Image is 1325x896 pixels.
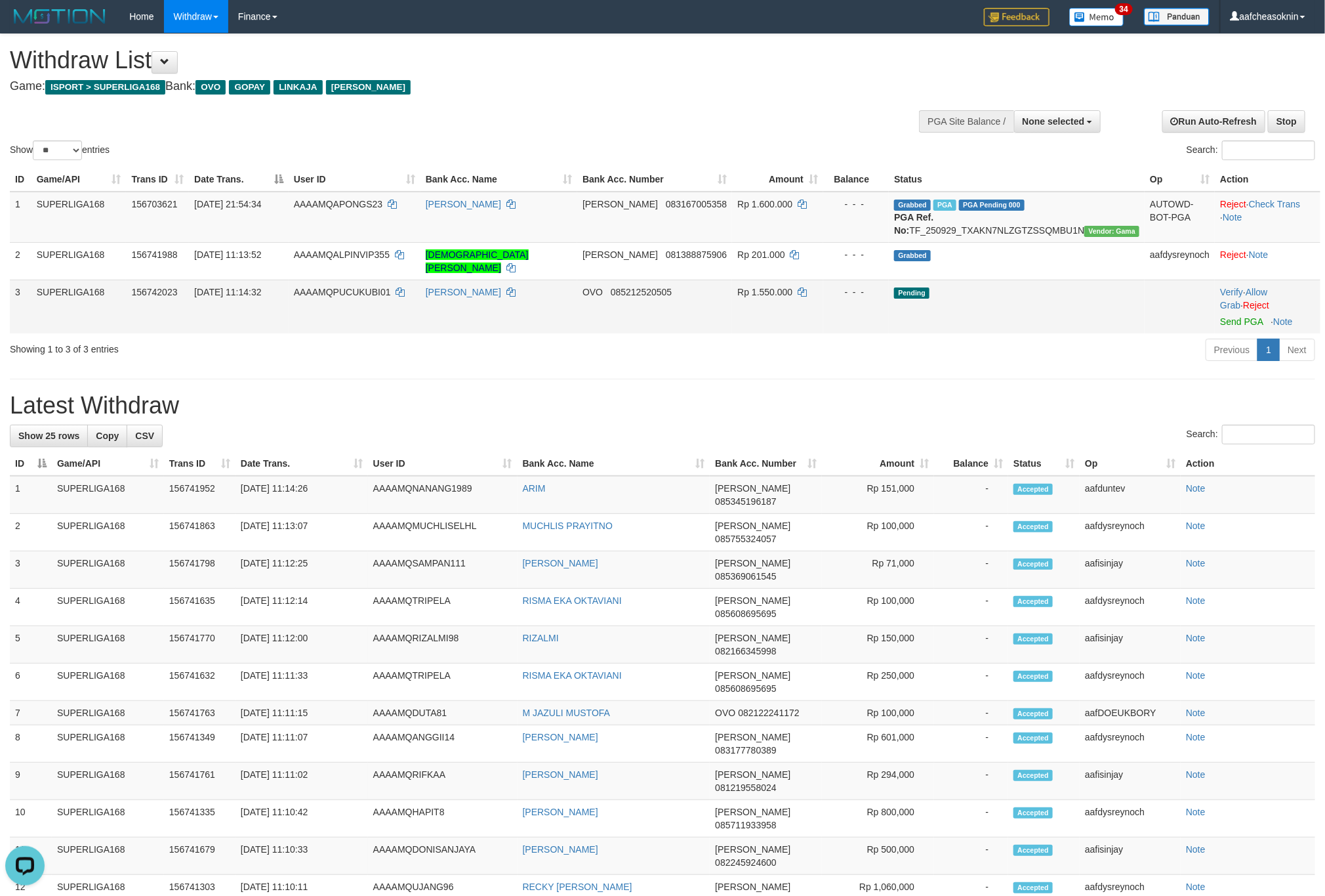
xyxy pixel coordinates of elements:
[1220,249,1246,260] a: Reject
[10,47,870,74] h1: Withdraw List
[1013,882,1053,893] span: Accepted
[934,838,1008,875] td: -
[31,192,127,243] td: SUPERLIGA168
[10,589,52,626] td: 4
[828,198,884,211] div: - - -
[822,551,934,589] td: Rp 71,000
[933,200,956,211] span: Marked by aafchhiseyha
[194,249,261,260] span: [DATE] 11:13:52
[1215,192,1320,243] td: · ·
[934,763,1008,800] td: -
[1186,769,1206,780] a: Note
[823,167,889,192] th: Balance
[1080,725,1181,763] td: aafdysreynoch
[523,670,622,681] a: RISMA EKA OKTAVIANI
[1186,670,1206,681] a: Note
[1206,339,1258,361] a: Previous
[426,249,529,273] a: [DEMOGRAPHIC_DATA][PERSON_NAME]
[518,452,710,476] th: Bank Acc. Name: activate to sort column ascending
[1013,671,1053,682] span: Accepted
[715,769,790,780] span: [PERSON_NAME]
[235,589,368,626] td: [DATE] 11:12:14
[294,199,382,209] span: AAAAMQAPONGS23
[1080,838,1181,875] td: aafisinjay
[828,286,884,299] div: - - -
[1220,287,1267,310] a: Allow Grab
[1080,701,1181,725] td: aafDOEUKBORY
[715,558,790,568] span: [PERSON_NAME]
[131,249,177,260] span: 156741988
[1273,316,1293,327] a: Note
[1080,589,1181,626] td: aafdysreynoch
[10,337,542,356] div: Showing 1 to 3 of 3 entries
[1186,708,1206,718] a: Note
[1084,226,1139,237] span: Vendor URL: https://trx31.1velocity.biz
[52,514,164,551] td: SUPERLIGA168
[715,670,790,681] span: [PERSON_NAME]
[10,551,52,589] td: 3
[10,192,31,243] td: 1
[715,782,776,793] span: Copy 081219558024 to clipboard
[1013,633,1053,645] span: Accepted
[1080,514,1181,551] td: aafdysreynoch
[1013,708,1053,719] span: Accepted
[889,167,1145,192] th: Status
[1279,339,1315,361] a: Next
[368,701,518,725] td: AAAAMQDUTA81
[715,708,735,718] span: OVO
[1220,287,1243,297] a: Verify
[894,288,929,299] span: Pending
[715,633,790,643] span: [PERSON_NAME]
[10,280,31,333] td: 3
[1220,199,1246,209] a: Reject
[822,725,934,763] td: Rp 601,000
[1186,595,1206,606] a: Note
[235,763,368,800] td: [DATE] 11:11:02
[52,476,164,514] td: SUPERLIGA168
[1249,199,1301,209] a: Check Trans
[52,838,164,875] td: SUPERLIGA168
[1243,300,1269,310] a: Reject
[1145,192,1215,243] td: AUTOWD-BOT-PGA
[164,476,235,514] td: 156741952
[1080,452,1181,476] th: Op: activate to sort column ascending
[822,589,934,626] td: Rp 100,000
[10,80,870,93] h4: Game: Bank:
[715,496,776,507] span: Copy 085345196187 to clipboard
[235,838,368,875] td: [DATE] 11:10:33
[194,287,261,297] span: [DATE] 11:14:32
[368,514,518,551] td: AAAAMQMUCHLISELHL
[666,199,727,209] span: Copy 083167005358 to clipboard
[164,589,235,626] td: 156741635
[715,608,776,619] span: Copy 085608695695 to clipboard
[1187,140,1315,160] label: Search:
[738,708,799,718] span: Copy 082122241172 to clipboard
[235,476,368,514] td: [DATE] 11:14:26
[368,800,518,838] td: AAAAMQHAPIT8
[984,8,1050,26] img: Feedback.jpg
[732,167,823,192] th: Amount: activate to sort column ascending
[1186,558,1206,568] a: Note
[368,626,518,664] td: AAAAMQRIZALMI98
[164,763,235,800] td: 156741761
[164,725,235,763] td: 156741349
[523,521,613,531] a: MUCHLIS PRAYITNO
[523,882,632,892] a: RECKY [PERSON_NAME]
[1144,8,1210,26] img: panduan.png
[523,844,598,855] a: [PERSON_NAME]
[1186,633,1206,643] a: Note
[1186,483,1206,494] a: Note
[18,431,79,441] span: Show 25 rows
[523,595,622,606] a: RISMA EKA OKTAVIANI
[934,514,1008,551] td: -
[52,664,164,701] td: SUPERLIGA168
[368,551,518,589] td: AAAAMQSAMPAN111
[10,242,31,280] td: 2
[1145,167,1215,192] th: Op: activate to sort column ascending
[822,838,934,875] td: Rp 500,000
[294,287,391,297] span: AAAAMQPUCUKUBI01
[10,393,1315,419] h1: Latest Withdraw
[1013,845,1053,856] span: Accepted
[1145,242,1215,280] td: aafdysreynoch
[1080,664,1181,701] td: aafdysreynoch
